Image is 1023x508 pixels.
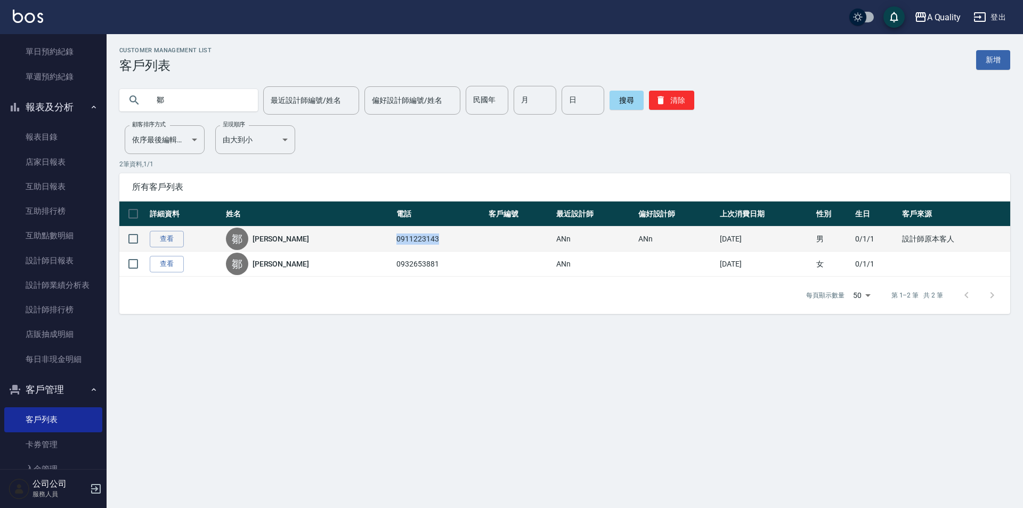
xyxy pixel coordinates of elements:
th: 客戶編號 [486,201,554,227]
p: 第 1–2 筆 共 2 筆 [891,291,943,300]
th: 最近設計師 [554,201,636,227]
a: 互助日報表 [4,174,102,199]
th: 客戶來源 [899,201,1010,227]
button: 客戶管理 [4,376,102,404]
td: 0/1/1 [852,227,899,252]
p: 服務人員 [33,489,87,499]
th: 生日 [852,201,899,227]
button: 登出 [969,7,1010,27]
img: Logo [13,10,43,23]
td: ANn [554,227,636,252]
th: 電話 [394,201,486,227]
a: 卡券管理 [4,432,102,457]
label: 顧客排序方式 [132,120,166,128]
h3: 客戶列表 [119,58,212,73]
div: 50 [849,281,874,310]
th: 上次消費日期 [717,201,814,227]
a: 互助點數明細 [4,223,102,248]
button: 報表及分析 [4,93,102,121]
th: 性別 [814,201,852,227]
a: [PERSON_NAME] [253,259,309,269]
h5: 公司公司 [33,479,87,489]
a: 單日預約紀錄 [4,39,102,64]
a: 單週預約紀錄 [4,64,102,89]
a: 互助排行榜 [4,199,102,223]
td: 0911223143 [394,227,486,252]
button: A Quality [910,6,965,28]
th: 姓名 [223,201,394,227]
a: 查看 [150,231,184,247]
div: A Quality [927,11,961,24]
div: 由大到小 [215,125,295,154]
a: 設計師業績分析表 [4,273,102,297]
td: 男 [814,227,852,252]
input: 搜尋關鍵字 [149,86,249,115]
td: ANn [554,252,636,277]
a: 入金管理 [4,457,102,481]
a: [PERSON_NAME] [253,233,309,244]
button: 搜尋 [610,91,644,110]
a: 客戶列表 [4,407,102,432]
td: [DATE] [717,252,814,277]
div: 鄒 [226,253,248,275]
td: 女 [814,252,852,277]
a: 店家日報表 [4,150,102,174]
td: 設計師原本客人 [899,227,1010,252]
a: 設計師日報表 [4,248,102,273]
th: 詳細資料 [147,201,223,227]
div: 依序最後編輯時間 [125,125,205,154]
td: 0932653881 [394,252,486,277]
button: 清除 [649,91,694,110]
button: save [883,6,905,28]
h2: Customer Management List [119,47,212,54]
a: 新增 [976,50,1010,70]
td: 0/1/1 [852,252,899,277]
a: 查看 [150,256,184,272]
p: 每頁顯示數量 [806,291,845,300]
a: 報表目錄 [4,125,102,149]
label: 呈現順序 [223,120,245,128]
a: 每日非現金明細 [4,347,102,372]
img: Person [9,478,30,499]
td: [DATE] [717,227,814,252]
a: 店販抽成明細 [4,322,102,346]
td: ANn [636,227,718,252]
p: 2 筆資料, 1 / 1 [119,159,1010,169]
span: 所有客戶列表 [132,182,997,192]
a: 設計師排行榜 [4,297,102,322]
th: 偏好設計師 [636,201,718,227]
div: 鄒 [226,228,248,250]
